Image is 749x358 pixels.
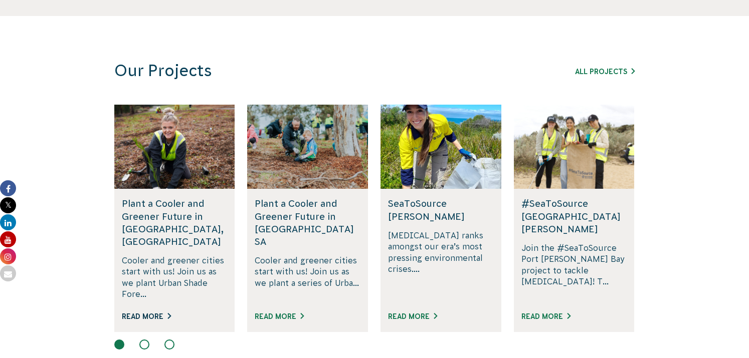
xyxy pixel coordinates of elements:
h5: SeaToSource [PERSON_NAME] [388,197,494,222]
a: Read More [521,312,571,320]
a: Read More [122,312,171,320]
p: Cooler and greener cities start with us! Join us as we plant a series of Urba... [255,255,360,300]
p: Join the #SeaToSource Port [PERSON_NAME] Bay project to tackle [MEDICAL_DATA]! T... [521,242,627,300]
a: Read More [388,312,437,320]
p: [MEDICAL_DATA] ranks amongst our era’s most pressing environmental crises.... [388,230,494,300]
h3: Our Projects [114,61,499,81]
h5: #SeaToSource [GEOGRAPHIC_DATA][PERSON_NAME] [521,197,627,235]
h5: Plant a Cooler and Greener Future in [GEOGRAPHIC_DATA] SA [255,197,360,248]
a: All Projects [575,68,635,76]
h5: Plant a Cooler and Greener Future in [GEOGRAPHIC_DATA], [GEOGRAPHIC_DATA] [122,197,228,248]
a: Read More [255,312,304,320]
p: Cooler and greener cities start with us! Join us as we plant Urban Shade Fore... [122,255,228,300]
